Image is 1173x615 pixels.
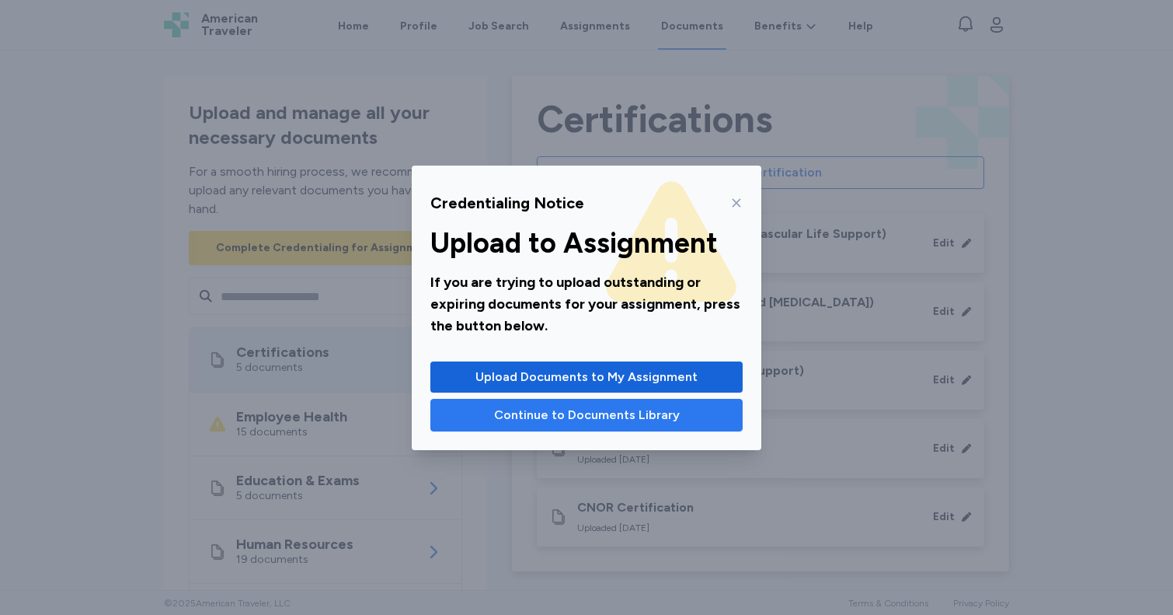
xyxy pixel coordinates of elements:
[475,368,698,386] span: Upload Documents to My Assignment
[430,362,743,393] button: Upload Documents to My Assignment
[494,406,680,425] span: Continue to Documents Library
[430,271,743,337] div: If you are trying to upload outstanding or expiring documents for your assignment, press the butt...
[430,192,584,214] div: Credentialing Notice
[430,228,743,259] div: Upload to Assignment
[430,399,743,432] button: Continue to Documents Library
